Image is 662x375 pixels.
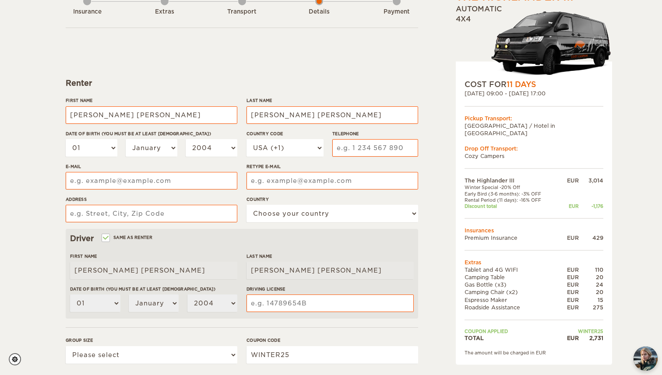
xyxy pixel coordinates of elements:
[559,281,579,288] div: EUR
[559,328,603,334] td: WINTER25
[579,234,603,241] div: 429
[246,163,418,170] label: Retype E-mail
[465,152,603,160] td: Cozy Campers
[579,303,603,311] div: 275
[465,234,559,241] td: Premium Insurance
[579,203,603,209] div: -1,176
[70,253,237,259] label: First Name
[465,114,603,122] div: Pickup Transport:
[559,266,579,273] div: EUR
[246,262,414,279] input: e.g. Smith
[246,196,418,203] label: Country
[507,80,536,89] span: 11 Days
[246,106,418,124] input: e.g. Smith
[332,130,418,137] label: Telephone
[246,130,324,137] label: Country Code
[465,145,603,152] div: Drop Off Transport:
[465,296,559,303] td: Espresso Maker
[559,177,579,184] div: EUR
[66,130,237,137] label: Date of birth (You must be at least [DEMOGRAPHIC_DATA])
[246,294,414,312] input: e.g. 14789654B
[70,286,237,292] label: Date of birth (You must be at least [DEMOGRAPHIC_DATA])
[66,172,237,189] input: e.g. example@example.com
[465,266,559,273] td: Tablet and 4G WIFI
[70,233,414,244] div: Driver
[70,262,237,279] input: e.g. William
[579,288,603,296] div: 20
[66,78,418,88] div: Renter
[579,266,603,273] div: 110
[559,273,579,281] div: EUR
[579,334,603,342] div: 2,731
[246,97,418,104] label: Last Name
[465,303,559,311] td: Roadside Assistance
[373,8,421,16] div: Payment
[66,97,237,104] label: First Name
[218,8,266,16] div: Transport
[465,258,603,266] td: Extras
[66,106,237,124] input: e.g. William
[559,296,579,303] div: EUR
[465,90,603,97] div: [DATE] 09:00 - [DATE] 17:00
[66,337,237,343] label: Group size
[579,273,603,281] div: 20
[465,177,559,184] td: The Highlander III
[465,328,559,334] td: Coupon applied
[246,253,414,259] label: Last Name
[559,334,579,342] div: EUR
[141,8,189,16] div: Extras
[66,205,237,222] input: e.g. Street, City, Zip Code
[465,226,603,234] td: Insurances
[579,281,603,288] div: 24
[579,296,603,303] div: 15
[465,184,559,190] td: Winter Special -20% Off
[465,197,559,203] td: Rental Period (11 days): -16% OFF
[465,79,603,90] div: COST FOR
[63,8,111,16] div: Insurance
[579,177,603,184] div: 3,014
[491,7,612,79] img: stor-langur-4.png
[634,347,658,371] img: Freyja at Cozy Campers
[465,281,559,288] td: Gas Bottle (x3)
[66,196,237,203] label: Address
[102,236,108,242] input: Same as renter
[246,337,418,343] label: Coupon code
[246,286,414,292] label: Driving License
[465,334,559,342] td: TOTAL
[66,163,237,170] label: E-mail
[9,353,27,365] a: Cookie settings
[456,4,612,79] div: Automatic 4x4
[465,350,603,356] div: The amount will be charged in EUR
[465,273,559,281] td: Camping Table
[246,172,418,189] input: e.g. example@example.com
[559,203,579,209] div: EUR
[332,139,418,157] input: e.g. 1 234 567 890
[465,288,559,296] td: Camping Chair (x2)
[465,203,559,209] td: Discount total
[465,122,603,137] td: [GEOGRAPHIC_DATA] / Hotel in [GEOGRAPHIC_DATA]
[465,190,559,196] td: Early Bird (3-6 months): -3% OFF
[559,303,579,311] div: EUR
[559,288,579,296] div: EUR
[102,233,152,242] label: Same as renter
[634,347,658,371] button: chat-button
[295,8,343,16] div: Details
[559,234,579,241] div: EUR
